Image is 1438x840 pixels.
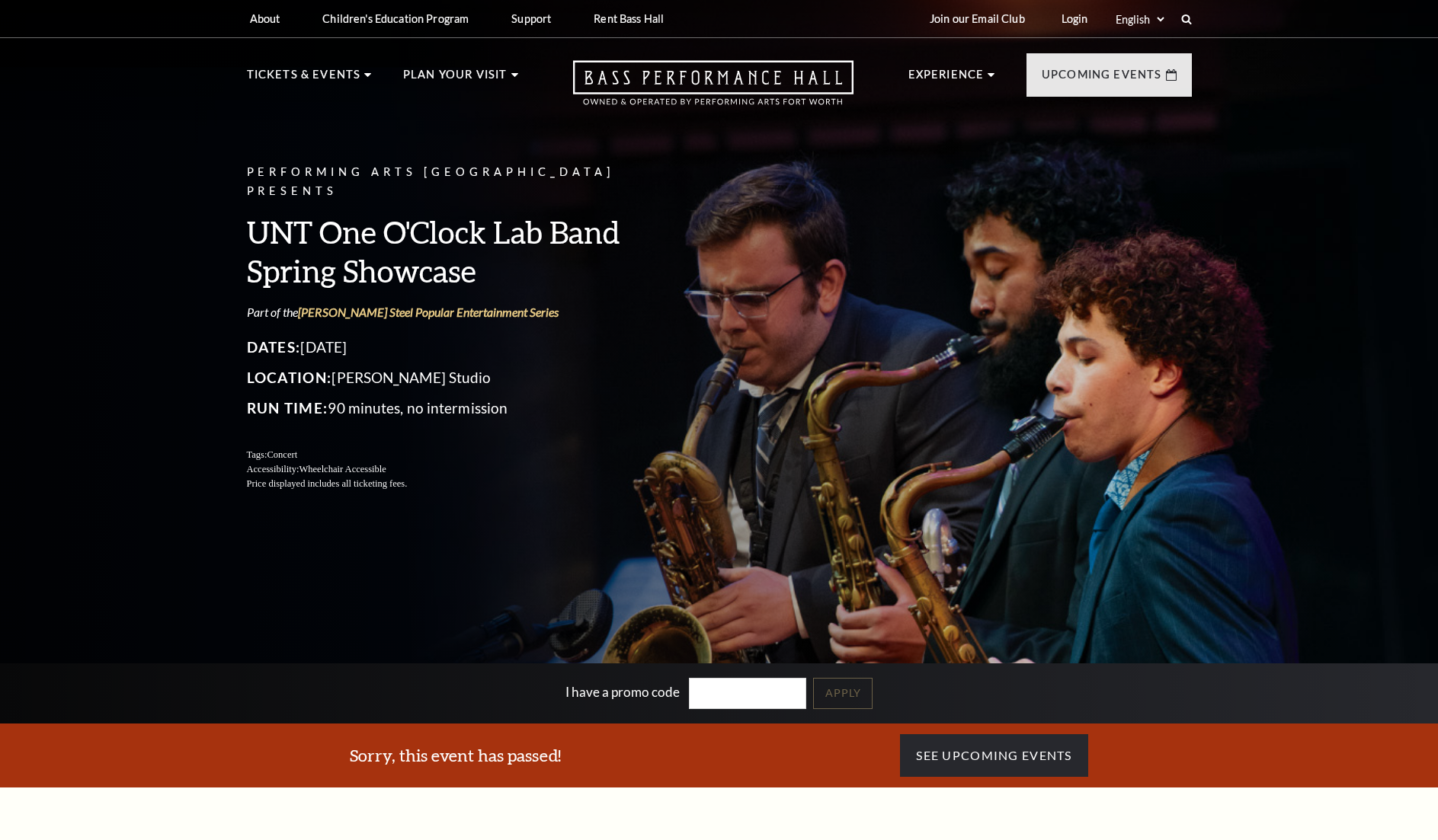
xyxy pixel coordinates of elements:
[247,396,666,420] p: 90 minutes, no intermission
[247,366,666,390] p: [PERSON_NAME] Studio
[247,335,666,359] p: [DATE]
[403,65,508,93] p: Plan Your Visit
[908,65,985,93] p: Experience
[298,305,559,319] a: [PERSON_NAME] Steel Popular Entertainment Series
[247,212,666,290] h3: UNT One O'Clock Lab Band Spring Showcase
[247,399,328,417] span: Run Time:
[267,449,297,460] span: Concert
[247,369,332,386] span: Location:
[247,65,361,93] p: Tickets & Events
[350,744,561,768] h3: Sorry, this event has passed!
[511,12,551,25] p: Support
[250,12,280,25] p: About
[900,734,1087,777] a: See Upcoming Events
[247,304,666,321] p: Part of the
[1042,65,1162,93] p: Upcoming Events
[594,12,664,25] p: Rent Bass Hall
[247,462,666,477] p: Accessibility:
[322,12,469,25] p: Children's Education Program
[1113,12,1167,27] select: Select:
[247,163,666,201] p: Performing Arts [GEOGRAPHIC_DATA] Presents
[247,338,301,356] span: Dates:
[565,683,680,699] label: I have a promo code
[299,464,386,474] span: Wheelchair Accessible
[247,477,666,491] p: Price displayed includes all ticketing fees.
[247,448,666,462] p: Tags:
